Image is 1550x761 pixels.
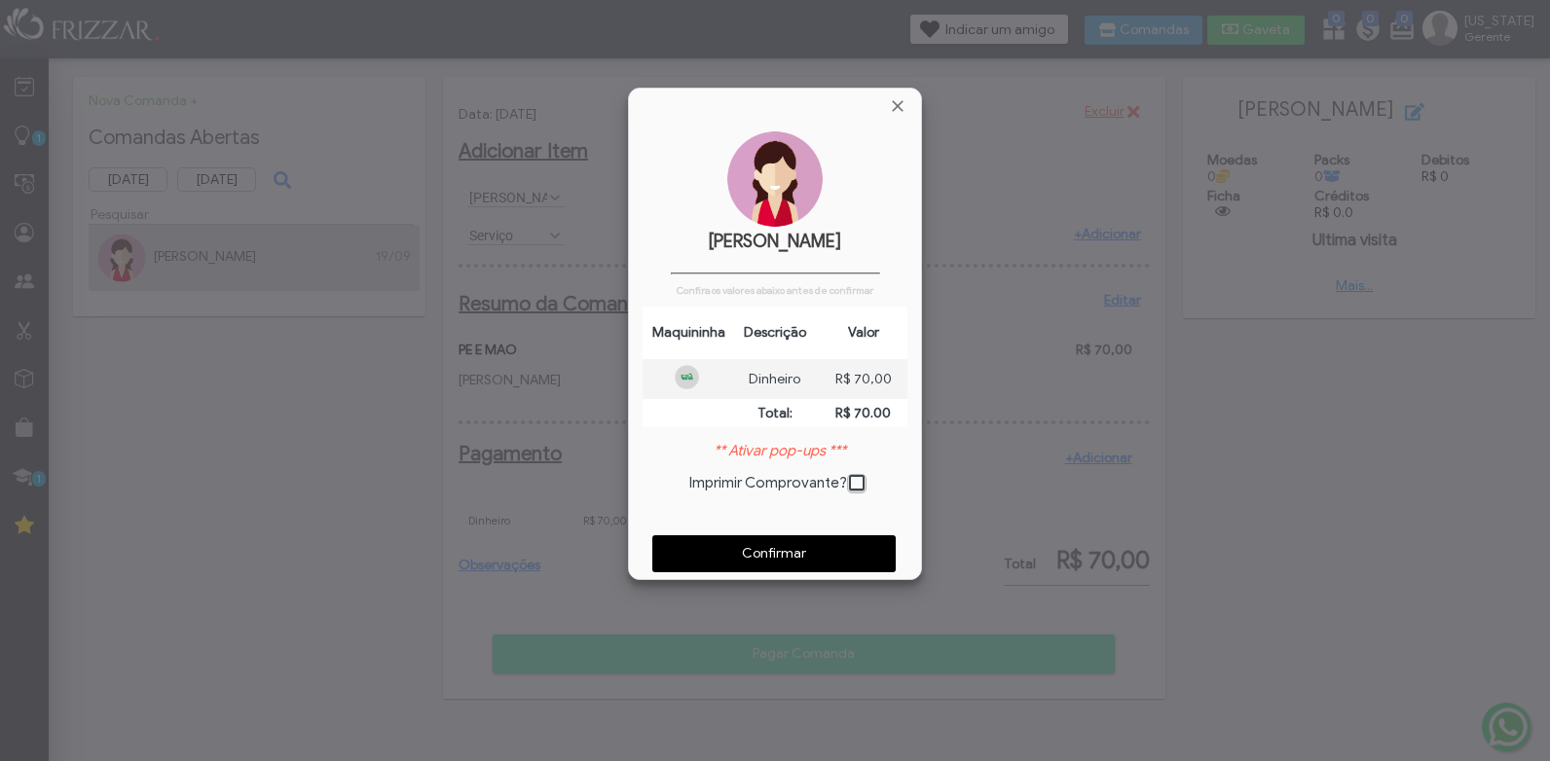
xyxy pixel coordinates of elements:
[731,307,820,359] th: Descrição
[819,359,907,399] td: R$ 70,00
[848,324,879,341] span: Valor
[666,539,882,568] span: Confirmar
[819,307,907,359] th: Valor
[672,231,879,252] p: [PERSON_NAME]
[819,399,907,427] td: R$ 70.00
[731,359,820,399] td: Dinheiro
[643,284,907,297] p: Confira os valores abaixo antes de confirmar
[643,307,731,359] th: Maquininha
[652,442,907,493] div: Imprimir Comprovante?
[731,399,820,427] td: Total:
[888,96,907,116] a: Fechar
[652,535,896,572] button: Confirmar
[652,324,725,341] span: Maquininha
[744,324,806,341] span: Descrição
[675,365,699,389] img: Maquininha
